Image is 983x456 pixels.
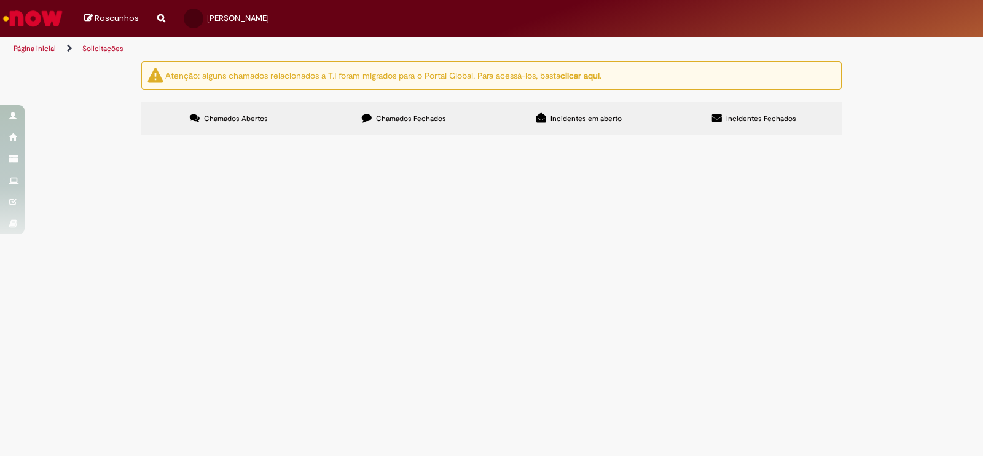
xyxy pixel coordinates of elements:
[1,6,65,31] img: ServiceNow
[550,114,622,124] span: Incidentes em aberto
[376,114,446,124] span: Chamados Fechados
[14,44,56,53] a: Página inicial
[560,69,601,81] a: clicar aqui.
[95,12,139,24] span: Rascunhos
[726,114,796,124] span: Incidentes Fechados
[9,37,646,60] ul: Trilhas de página
[207,13,269,23] span: [PERSON_NAME]
[84,13,139,25] a: Rascunhos
[165,69,601,81] ng-bind-html: Atenção: alguns chamados relacionados a T.I foram migrados para o Portal Global. Para acessá-los,...
[204,114,268,124] span: Chamados Abertos
[82,44,123,53] a: Solicitações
